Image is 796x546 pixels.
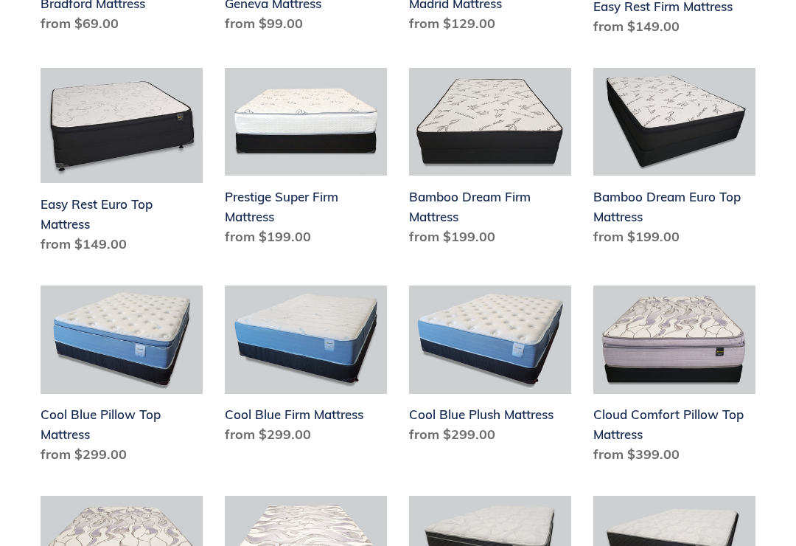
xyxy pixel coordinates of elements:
[593,68,755,253] a: Bamboo Dream Euro Top Mattress
[41,286,203,471] a: Cool Blue Pillow Top Mattress
[225,286,387,451] a: Cool Blue Firm Mattress
[409,68,571,253] a: Bamboo Dream Firm Mattress
[593,286,755,471] a: Cloud Comfort Pillow Top Mattress
[225,68,387,253] a: Prestige Super Firm Mattress
[409,286,571,451] a: Cool Blue Plush Mattress
[41,68,203,260] a: Easy Rest Euro Top Mattress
